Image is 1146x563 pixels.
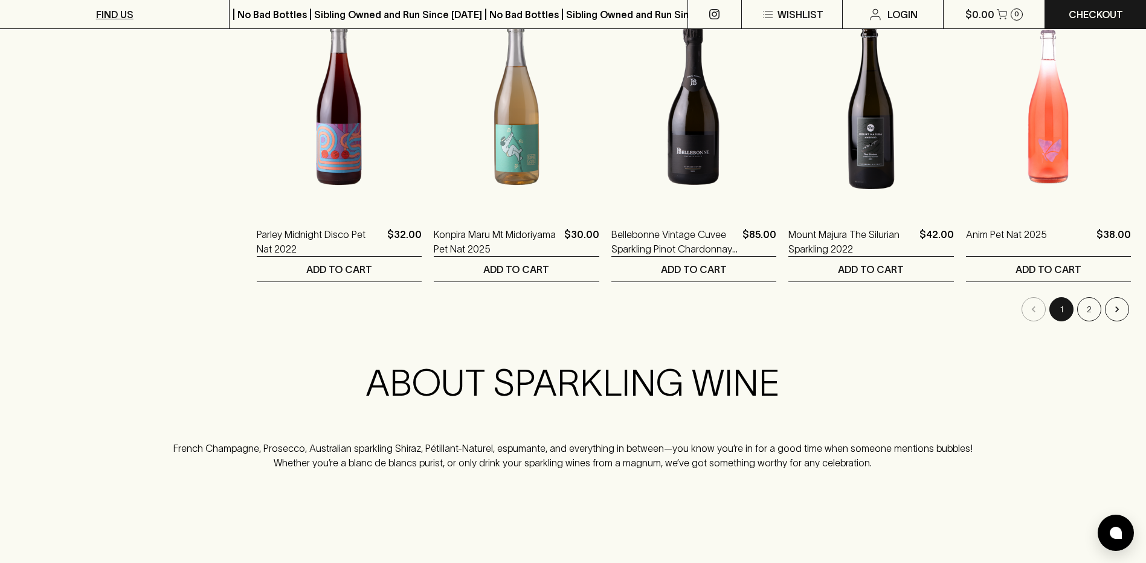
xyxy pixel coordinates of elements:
p: Checkout [1069,7,1123,22]
p: Wishlist [777,7,823,22]
a: Konpira Maru Mt Midoriyama Pet Nat 2025 [434,227,559,256]
a: Anim Pet Nat 2025 [966,227,1047,256]
p: $42.00 [919,227,954,256]
p: ADD TO CART [483,262,549,277]
p: Login [887,7,918,22]
p: $85.00 [742,227,776,256]
h2: ABOUT SPARKLING WINE [172,361,974,405]
p: $30.00 [564,227,599,256]
button: Go to next page [1105,297,1129,321]
p: ADD TO CART [1016,262,1081,277]
p: ADD TO CART [661,262,727,277]
p: FIND US [96,7,134,22]
p: ADD TO CART [838,262,904,277]
p: 0 [1014,11,1019,18]
a: Bellebonne Vintage Cuvee Sparkling Pinot Chardonnay 2021 [611,227,738,256]
p: $32.00 [387,227,422,256]
p: $0.00 [965,7,994,22]
p: ADD TO CART [306,262,372,277]
nav: pagination navigation [257,297,1131,321]
button: ADD TO CART [434,257,599,281]
button: ADD TO CART [966,257,1131,281]
button: ADD TO CART [788,257,953,281]
button: ADD TO CART [257,257,422,281]
button: Go to page 2 [1077,297,1101,321]
button: page 1 [1049,297,1074,321]
p: French Champagne, Prosecco, Australian sparkling Shiraz, Pétillant-Naturel, espumante, and everyt... [172,441,974,470]
button: ADD TO CART [611,257,776,281]
a: Mount Majura The Silurian Sparkling 2022 [788,227,914,256]
p: $38.00 [1096,227,1131,256]
a: Parley Midnight Disco Pet Nat 2022 [257,227,382,256]
img: bubble-icon [1110,527,1122,539]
